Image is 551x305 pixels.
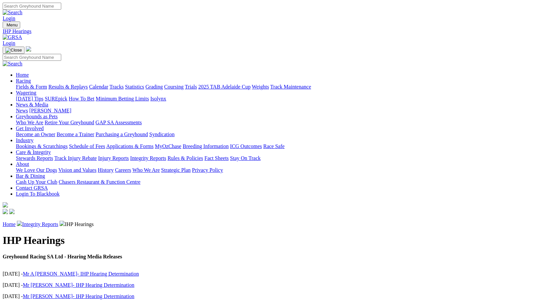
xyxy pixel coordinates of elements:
[185,84,197,90] a: Trials
[132,167,160,173] a: Who We Are
[16,143,548,149] div: Industry
[130,155,166,161] a: Integrity Reports
[16,167,548,173] div: About
[23,271,139,277] a: Mr A [PERSON_NAME]- IHP Hearing Determination
[16,137,33,143] a: Industry
[149,132,174,137] a: Syndication
[26,46,31,52] img: logo-grsa-white.png
[3,16,15,21] a: Login
[54,155,97,161] a: Track Injury Rebate
[16,167,57,173] a: We Love Our Dogs
[3,209,8,214] img: facebook.svg
[16,72,29,78] a: Home
[96,96,149,101] a: Minimum Betting Limits
[69,143,105,149] a: Schedule of Fees
[164,84,184,90] a: Coursing
[3,54,61,61] input: Search
[7,22,18,27] span: Menu
[16,143,68,149] a: Bookings & Scratchings
[3,28,548,34] a: IHP Hearings
[5,48,22,53] img: Close
[230,143,262,149] a: ICG Outcomes
[3,47,24,54] button: Toggle navigation
[16,149,51,155] a: Care & Integrity
[58,167,96,173] a: Vision and Values
[16,108,28,113] a: News
[3,282,548,288] p: [DATE] -
[110,84,124,90] a: Tracks
[45,120,94,125] a: Retire Your Greyhound
[89,84,108,90] a: Calendar
[3,202,8,208] img: logo-grsa-white.png
[16,161,29,167] a: About
[3,293,548,299] p: [DATE] -
[3,3,61,10] input: Search
[3,40,15,46] a: Login
[146,84,163,90] a: Grading
[155,143,181,149] a: MyOzChase
[48,84,88,90] a: Results & Replays
[167,155,203,161] a: Rules & Policies
[98,155,129,161] a: Injury Reports
[96,120,142,125] a: GAP SA Assessments
[3,61,23,67] img: Search
[16,90,36,95] a: Wagering
[16,102,48,107] a: News & Media
[3,21,20,28] button: Toggle navigation
[23,293,134,299] a: Mr [PERSON_NAME]- IHP Hearing Determination
[9,209,15,214] img: twitter.svg
[16,108,548,114] div: News & Media
[252,84,269,90] a: Weights
[16,132,55,137] a: Become an Owner
[60,221,65,226] img: chevron-right.svg
[270,84,311,90] a: Track Maintenance
[45,96,67,101] a: SUREpick
[16,155,53,161] a: Stewards Reports
[16,132,548,137] div: Get Involved
[29,108,71,113] a: [PERSON_NAME]
[16,191,60,197] a: Login To Blackbook
[23,282,134,288] a: Mr [PERSON_NAME]- IHP Hearing Determination
[3,34,22,40] img: GRSA
[3,221,16,227] a: Home
[16,78,31,84] a: Racing
[59,179,140,185] a: Chasers Restaurant & Function Centre
[150,96,166,101] a: Isolynx
[106,143,154,149] a: Applications & Forms
[22,221,58,227] a: Integrity Reports
[192,167,223,173] a: Privacy Policy
[115,167,131,173] a: Careers
[161,167,191,173] a: Strategic Plan
[125,84,144,90] a: Statistics
[16,179,57,185] a: Cash Up Your Club
[96,132,148,137] a: Purchasing a Greyhound
[16,179,548,185] div: Bar & Dining
[17,221,22,226] img: chevron-right.svg
[69,96,95,101] a: How To Bet
[3,234,548,247] h1: IHP Hearings
[16,173,45,179] a: Bar & Dining
[57,132,94,137] a: Become a Trainer
[16,84,47,90] a: Fields & Form
[263,143,284,149] a: Race Safe
[3,221,548,227] p: IHP Hearings
[198,84,251,90] a: 2025 TAB Adelaide Cup
[3,254,122,259] strong: Greyhound Racing SA Ltd - Hearing Media Releases
[16,84,548,90] div: Racing
[16,185,48,191] a: Contact GRSA
[16,96,43,101] a: [DATE] Tips
[16,120,548,126] div: Greyhounds as Pets
[205,155,229,161] a: Fact Sheets
[16,96,548,102] div: Wagering
[183,143,229,149] a: Breeding Information
[16,155,548,161] div: Care & Integrity
[16,120,43,125] a: Who We Are
[3,271,548,277] p: [DATE] -
[98,167,114,173] a: History
[16,114,58,119] a: Greyhounds as Pets
[16,126,44,131] a: Get Involved
[3,10,23,16] img: Search
[230,155,260,161] a: Stay On Track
